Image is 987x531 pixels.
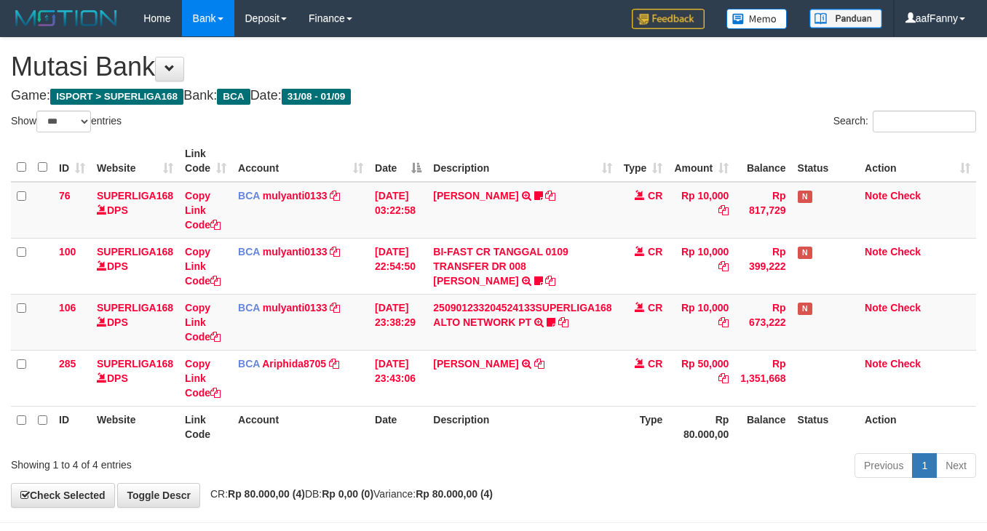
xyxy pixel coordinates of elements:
strong: Rp 0,00 (0) [322,488,373,500]
span: CR [648,358,662,370]
a: Copy YOGI SAPUTRA to clipboard [534,358,544,370]
a: Copy Rp 10,000 to clipboard [718,204,729,216]
td: Rp 10,000 [668,238,734,294]
img: panduan.png [809,9,882,28]
span: 285 [59,358,76,370]
span: CR: DB: Variance: [203,488,493,500]
th: Rp 80.000,00 [668,406,734,447]
strong: Rp 80.000,00 (4) [228,488,305,500]
th: ID: activate to sort column ascending [53,140,91,182]
a: Copy mulyanti0133 to clipboard [330,302,340,314]
a: BI-FAST CR TANGGAL 0109 TRANSFER DR 008 [PERSON_NAME] [433,246,568,287]
span: Has Note [798,247,812,259]
th: Status [792,140,860,182]
a: Toggle Descr [117,483,200,508]
th: Website: activate to sort column ascending [91,140,179,182]
a: Copy Link Code [185,302,221,343]
span: BCA [238,246,260,257]
th: Account [232,406,369,447]
td: Rp 673,222 [734,294,791,350]
a: Check [890,302,921,314]
a: SUPERLIGA168 [97,190,173,201]
th: Action: activate to sort column ascending [859,140,976,182]
label: Search: [833,111,976,132]
a: mulyanti0133 [263,302,328,314]
td: DPS [91,350,179,406]
span: CR [648,302,662,314]
span: BCA [238,302,260,314]
td: Rp 399,222 [734,238,791,294]
td: Rp 817,729 [734,182,791,239]
select: Showentries [36,111,91,132]
th: Link Code: activate to sort column ascending [179,140,232,182]
a: mulyanti0133 [263,246,328,257]
a: Copy BI-FAST CR TANGGAL 0109 TRANSFER DR 008 NURWAHIT WIJAYA to clipboard [545,275,555,287]
th: Amount: activate to sort column ascending [668,140,734,182]
span: BCA [217,89,250,105]
td: DPS [91,294,179,350]
td: [DATE] 03:22:58 [369,182,427,239]
label: Show entries [11,111,122,132]
a: 250901233204524133SUPERLIGA168 ALTO NETWORK PT [433,302,611,328]
a: Check Selected [11,483,115,508]
a: Check [890,358,921,370]
th: Type: activate to sort column ascending [618,140,669,182]
a: Copy mulyanti0133 to clipboard [330,190,340,201]
th: Account: activate to sort column ascending [232,140,369,182]
a: SUPERLIGA168 [97,358,173,370]
a: SUPERLIGA168 [97,302,173,314]
img: MOTION_logo.png [11,7,122,29]
th: Balance [734,140,791,182]
a: SUPERLIGA168 [97,246,173,257]
span: BCA [238,190,260,201]
span: 31/08 - 01/09 [282,89,352,105]
a: Copy Rp 10,000 to clipboard [718,316,729,328]
img: Button%20Memo.svg [726,9,788,29]
a: Copy DEWI PITRI NINGSIH to clipboard [545,190,555,201]
th: Date [369,406,427,447]
td: Rp 10,000 [668,182,734,239]
td: Rp 50,000 [668,350,734,406]
strong: Rp 80.000,00 (4) [416,488,493,500]
td: DPS [91,182,179,239]
td: [DATE] 23:38:29 [369,294,427,350]
a: [PERSON_NAME] [433,190,518,201]
a: Copy Ariphida8705 to clipboard [329,358,339,370]
span: 100 [59,246,76,257]
th: Description [427,406,617,447]
a: Check [890,246,921,257]
a: 1 [912,453,937,478]
td: Rp 10,000 [668,294,734,350]
th: Status [792,406,860,447]
span: ISPORT > SUPERLIGA168 [50,89,183,105]
span: 106 [59,302,76,314]
a: Check [890,190,921,201]
th: Description: activate to sort column ascending [427,140,617,182]
a: Ariphida8705 [262,358,326,370]
div: Showing 1 to 4 of 4 entries [11,452,400,472]
span: BCA [238,358,260,370]
th: Date: activate to sort column descending [369,140,427,182]
td: DPS [91,238,179,294]
td: [DATE] 22:54:50 [369,238,427,294]
span: 76 [59,190,71,201]
span: CR [648,246,662,257]
td: Rp 1,351,668 [734,350,791,406]
a: Note [865,358,887,370]
a: Note [865,246,887,257]
a: Copy mulyanti0133 to clipboard [330,246,340,257]
h1: Mutasi Bank [11,52,976,81]
a: Note [865,302,887,314]
td: [DATE] 23:43:06 [369,350,427,406]
a: mulyanti0133 [263,190,328,201]
th: ID [53,406,91,447]
a: Copy 250901233204524133SUPERLIGA168 ALTO NETWORK PT to clipboard [558,316,568,328]
th: Action [859,406,976,447]
h4: Game: Bank: Date: [11,89,976,103]
img: Feedback.jpg [632,9,705,29]
th: Website [91,406,179,447]
a: Copy Link Code [185,358,221,399]
a: Previous [855,453,913,478]
span: Has Note [798,191,812,203]
th: Balance [734,406,791,447]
